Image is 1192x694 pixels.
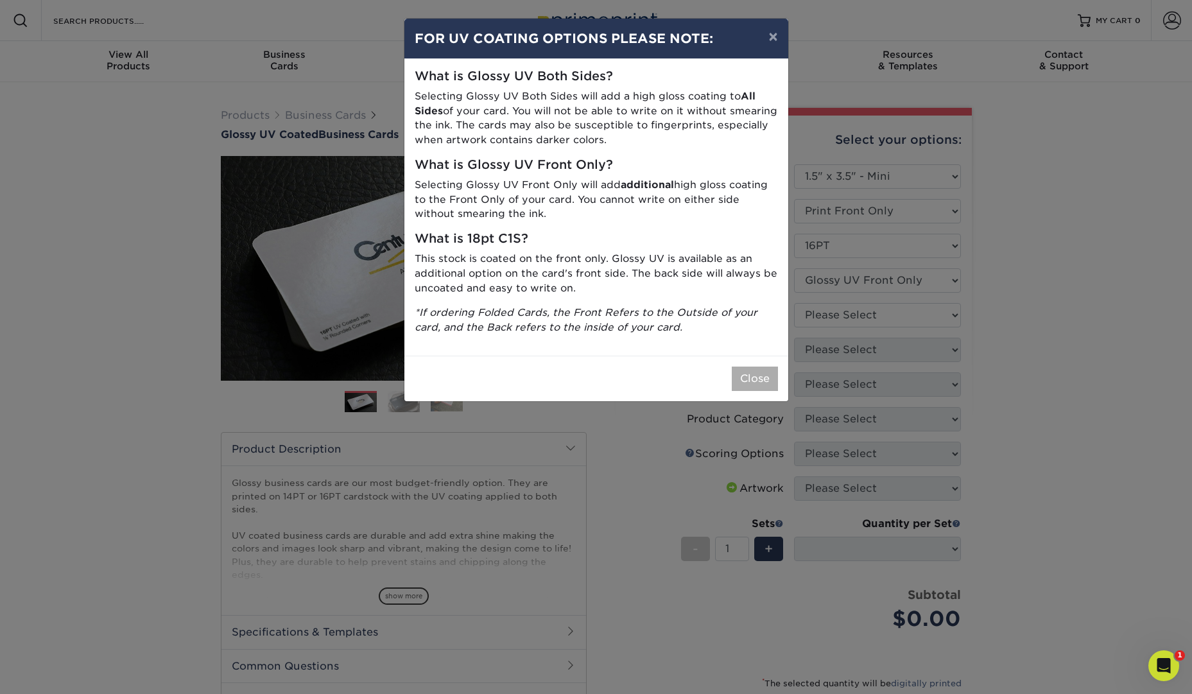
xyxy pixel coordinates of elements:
iframe: Intercom live chat [1148,650,1179,681]
p: This stock is coated on the front only. Glossy UV is available as an additional option on the car... [415,252,778,295]
p: Selecting Glossy UV Front Only will add high gloss coating to the Front Only of your card. You ca... [415,178,778,221]
h4: FOR UV COATING OPTIONS PLEASE NOTE: [415,29,778,48]
strong: additional [621,178,674,191]
p: Selecting Glossy UV Both Sides will add a high gloss coating to of your card. You will not be abl... [415,89,778,148]
h5: What is 18pt C1S? [415,232,778,247]
h5: What is Glossy UV Front Only? [415,158,778,173]
span: 1 [1175,650,1185,661]
i: *If ordering Folded Cards, the Front Refers to the Outside of your card, and the Back refers to t... [415,306,757,333]
strong: All Sides [415,90,756,117]
button: × [758,19,788,55]
button: Close [732,367,778,391]
h5: What is Glossy UV Both Sides? [415,69,778,84]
